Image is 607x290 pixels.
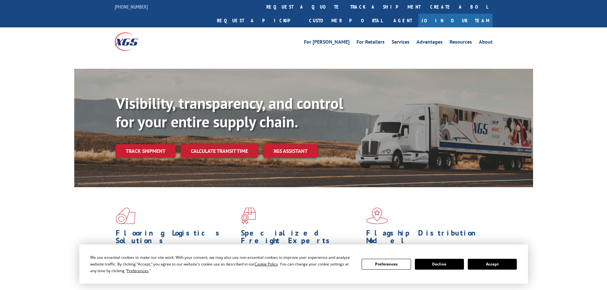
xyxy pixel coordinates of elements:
[450,39,472,46] a: Resources
[127,268,148,273] span: Preferences
[116,93,343,131] b: Visibility, transparency, and control for your entire supply chain.
[115,4,148,10] a: [PHONE_NUMBER]
[366,229,487,248] h1: Flagship Distribution Model
[366,208,388,224] img: xgs-icon-flagship-distribution-model-red
[241,208,256,224] img: xgs-icon-focused-on-flooring-red
[418,14,493,27] a: Join Our Team
[468,259,517,270] button: Accept
[479,39,493,46] a: About
[116,229,236,248] h1: Flooring Logistics Solutions
[79,244,528,284] div: Cookie Consent Prompt
[90,254,354,274] div: We use essential cookies to make our site work. With your consent, we may also use non-essential ...
[241,229,361,248] h1: Specialized Freight Experts
[304,39,350,46] a: For [PERSON_NAME]
[415,259,464,270] button: Decline
[362,259,411,270] button: Preferences
[212,14,304,27] a: Request a pickup
[392,39,409,46] a: Services
[255,261,278,267] span: Cookie Policy
[116,208,135,224] img: xgs-icon-total-supply-chain-intelligence-red
[116,144,176,158] a: Track shipment
[357,39,385,46] a: For Retailers
[387,14,418,27] a: Agent
[263,144,318,158] a: XGS ASSISTANT
[181,144,258,158] a: Calculate transit time
[416,39,443,46] a: Advantages
[304,14,387,27] a: Customer Portal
